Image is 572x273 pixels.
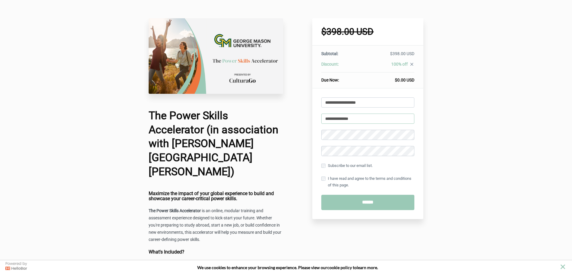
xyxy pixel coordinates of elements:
input: I have read and agree to the terms and conditions of this page. [321,177,325,181]
h1: $398.00 USD [321,27,414,36]
a: cookie policy [327,265,352,270]
th: Discount: [321,61,360,73]
h1: The Power Skills Accelerator (in association with [PERSON_NAME][GEOGRAPHIC_DATA][PERSON_NAME]) [149,109,283,179]
span: Subtotal: [321,51,338,56]
td: $398.00 USD [361,51,414,61]
h4: What's Included? [149,249,283,255]
label: Subscribe to our email list. [321,162,373,169]
span: We use cookies to enhance your browsing experience. Please view our [197,265,327,270]
p: is an online, modular training and assessment experience designed to kick-start your future. Whet... [149,207,283,243]
a: close [408,62,414,68]
span: learn more. [357,265,378,270]
i: close [409,62,414,67]
span: 100% off [391,62,408,67]
strong: to [353,265,357,270]
strong: The Power Skills Accelerator [149,208,201,213]
input: Subscribe to our email list. [321,164,325,168]
h4: Maximize the impact of your global experience to build and showcase your career-critical power sk... [149,191,283,201]
span: $0.00 USD [395,78,414,82]
th: Due Now: [321,73,360,83]
button: close [559,263,567,271]
label: I have read and agree to the terms and conditions of this page. [321,175,414,188]
img: a3e68b-4460-fe2-a77a-207fc7264441_University_Check_Out_Page_17_.png [149,18,283,94]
